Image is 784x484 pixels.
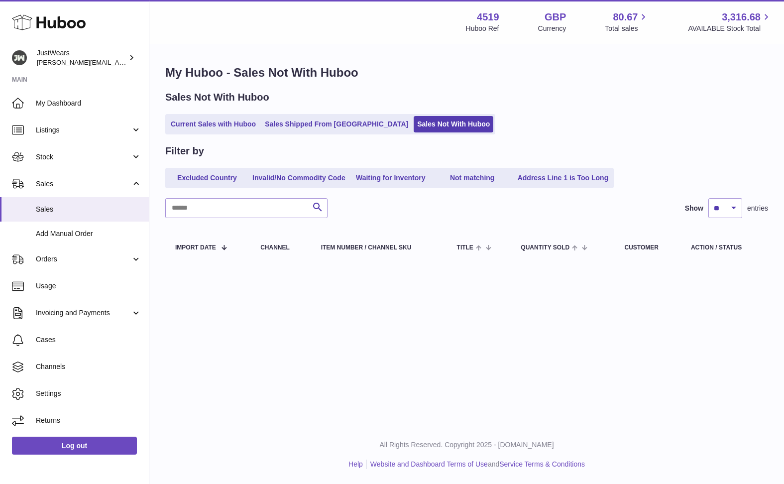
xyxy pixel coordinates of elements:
[36,281,141,291] span: Usage
[167,116,259,132] a: Current Sales with Huboo
[521,244,569,251] span: Quantity Sold
[36,99,141,108] span: My Dashboard
[261,116,412,132] a: Sales Shipped From [GEOGRAPHIC_DATA]
[457,244,473,251] span: Title
[36,179,131,189] span: Sales
[36,416,141,425] span: Returns
[466,24,499,33] div: Huboo Ref
[321,244,437,251] div: Item Number / Channel SKU
[747,204,768,213] span: entries
[12,50,27,65] img: josh@just-wears.com
[433,170,512,186] a: Not matching
[514,170,612,186] a: Address Line 1 is Too Long
[36,152,131,162] span: Stock
[260,244,301,251] div: Channel
[538,24,566,33] div: Currency
[37,58,200,66] span: [PERSON_NAME][EMAIL_ADDRESS][DOMAIN_NAME]
[613,10,638,24] span: 80.67
[688,10,772,33] a: 3,316.68 AVAILABLE Stock Total
[348,460,363,468] a: Help
[691,244,758,251] div: Action / Status
[367,460,585,469] li: and
[685,204,703,213] label: Show
[370,460,488,468] a: Website and Dashboard Terms of Use
[165,91,269,104] h2: Sales Not With Huboo
[165,65,768,81] h1: My Huboo - Sales Not With Huboo
[36,125,131,135] span: Listings
[722,10,761,24] span: 3,316.68
[624,244,671,251] div: Customer
[605,24,649,33] span: Total sales
[351,170,431,186] a: Waiting for Inventory
[36,335,141,345] span: Cases
[175,244,216,251] span: Import date
[499,460,585,468] a: Service Terms & Conditions
[12,437,137,455] a: Log out
[545,10,566,24] strong: GBP
[605,10,649,33] a: 80.67 Total sales
[36,389,141,398] span: Settings
[414,116,493,132] a: Sales Not With Huboo
[36,254,131,264] span: Orders
[36,308,131,318] span: Invoicing and Payments
[249,170,349,186] a: Invalid/No Commodity Code
[36,205,141,214] span: Sales
[477,10,499,24] strong: 4519
[165,144,204,158] h2: Filter by
[157,440,776,450] p: All Rights Reserved. Copyright 2025 - [DOMAIN_NAME]
[36,229,141,239] span: Add Manual Order
[37,48,126,67] div: JustWears
[167,170,247,186] a: Excluded Country
[688,24,772,33] span: AVAILABLE Stock Total
[36,362,141,371] span: Channels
